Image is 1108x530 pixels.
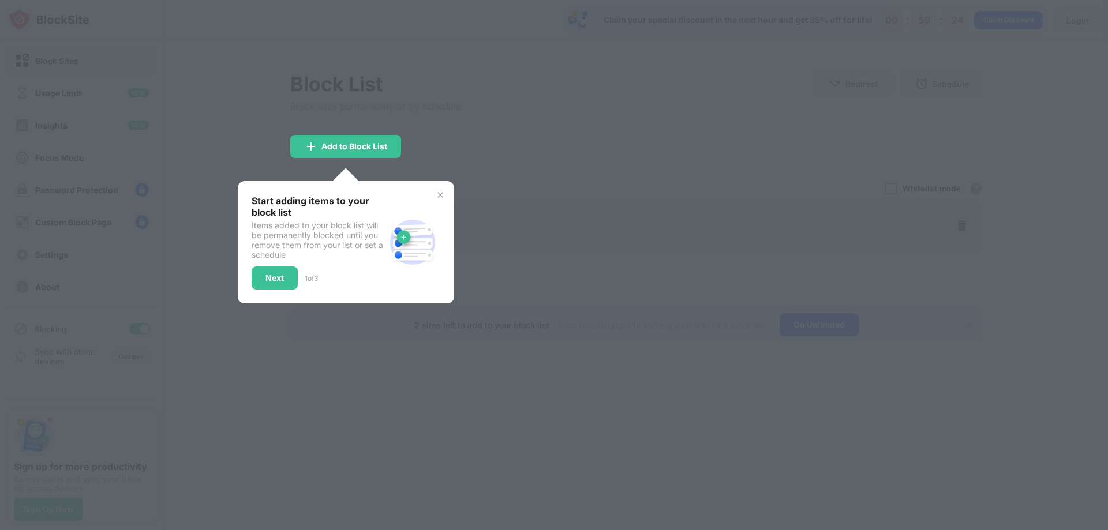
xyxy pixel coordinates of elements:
div: 1 of 3 [305,274,318,283]
img: x-button.svg [436,190,445,200]
div: Add to Block List [321,142,387,151]
div: Items added to your block list will be permanently blocked until you remove them from your list o... [252,220,385,260]
img: block-site.svg [385,215,440,270]
div: Next [265,273,284,283]
div: Start adding items to your block list [252,195,385,218]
